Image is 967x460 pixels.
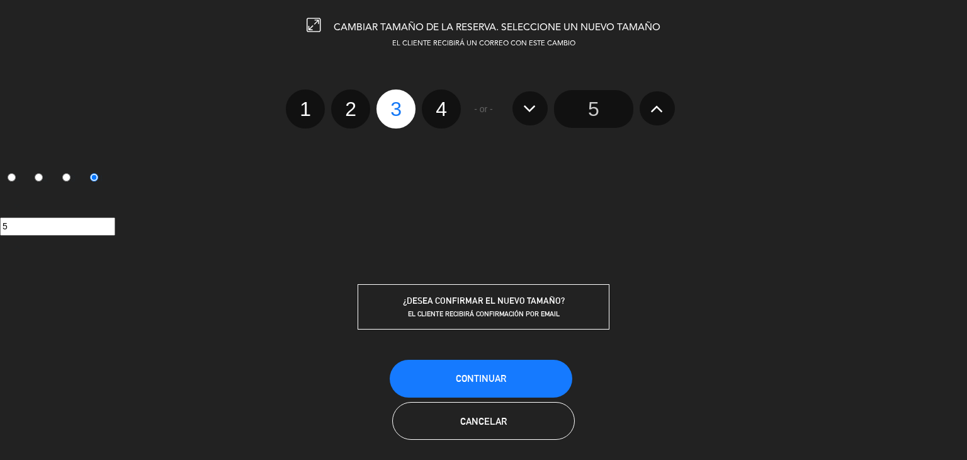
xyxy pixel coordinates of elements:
[376,89,416,129] label: 3
[334,23,660,33] span: CAMBIAR TAMAÑO DE LA RESERVA. SELECCIONE UN NUEVO TAMAÑO
[35,173,43,181] input: 2
[55,168,83,190] label: 3
[286,89,325,129] label: 1
[392,40,575,47] span: EL CLIENTE RECIBIRÁ UN CORREO CON ESTE CAMBIO
[82,168,110,190] label: 4
[474,102,493,117] span: - or -
[90,173,98,181] input: 4
[422,89,461,129] label: 4
[403,296,565,306] span: ¿DESEA CONFIRMAR EL NUEVO TAMAÑO?
[28,168,55,190] label: 2
[456,373,506,384] span: Continuar
[460,416,507,427] span: Cancelar
[62,173,71,181] input: 3
[331,89,370,129] label: 2
[392,402,575,440] button: Cancelar
[8,173,16,181] input: 1
[408,309,560,318] span: EL CLIENTE RECIBIRÁ CONFIRMACIÓN POR EMAIL
[390,360,572,398] button: Continuar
